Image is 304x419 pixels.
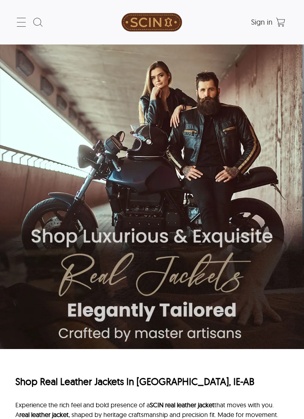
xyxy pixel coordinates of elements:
[251,19,273,26] a: Sign in
[15,375,289,388] h1: Shop Real Leather Jackets In [GEOGRAPHIC_DATA], IE-AB
[273,16,289,29] a: Shopping Cart
[107,4,198,40] a: SCIN
[165,401,214,409] a: real leather jacket
[19,411,69,419] a: real leather jacket
[251,17,273,27] span: Sign in
[122,4,182,40] img: SCIN
[150,401,164,409] a: SCIN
